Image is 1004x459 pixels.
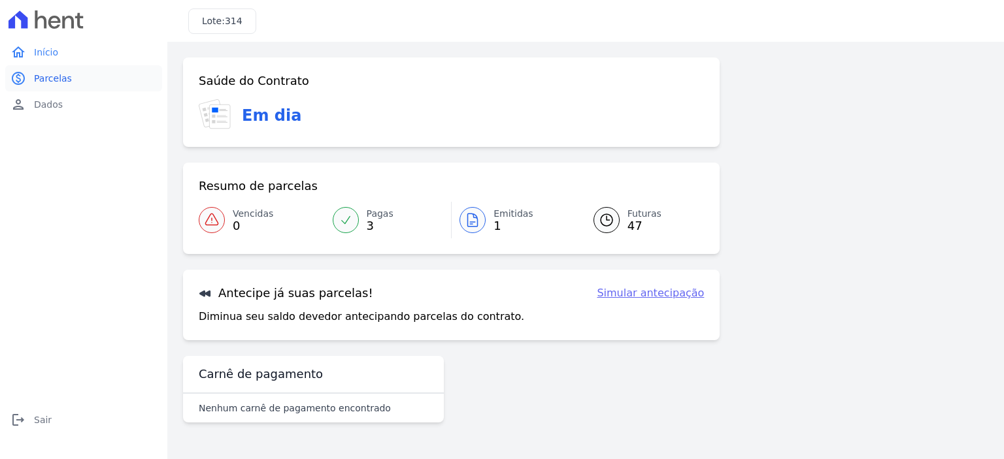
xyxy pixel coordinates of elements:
[10,44,26,60] i: home
[597,285,704,301] a: Simular antecipação
[233,221,273,231] span: 0
[225,16,243,26] span: 314
[627,207,661,221] span: Futuras
[10,412,26,428] i: logout
[5,91,162,118] a: personDados
[627,221,661,231] span: 47
[367,207,393,221] span: Pagas
[34,413,52,426] span: Sair
[34,98,63,111] span: Dados
[199,366,323,382] h3: Carnê de pagamento
[452,202,578,238] a: Emitidas 1
[325,202,452,238] a: Pagas 3
[199,402,391,415] p: Nenhum carnê de pagamento encontrado
[10,97,26,112] i: person
[5,65,162,91] a: paidParcelas
[199,285,373,301] h3: Antecipe já suas parcelas!
[10,71,26,86] i: paid
[202,14,243,28] h3: Lote:
[367,221,393,231] span: 3
[242,104,301,127] h3: Em dia
[34,46,58,59] span: Início
[578,202,705,238] a: Futuras 47
[5,39,162,65] a: homeInício
[494,221,533,231] span: 1
[199,73,309,89] h3: Saúde do Contrato
[34,72,72,85] span: Parcelas
[199,309,524,324] p: Diminua seu saldo devedor antecipando parcelas do contrato.
[5,407,162,433] a: logoutSair
[494,207,533,221] span: Emitidas
[199,178,318,194] h3: Resumo de parcelas
[233,207,273,221] span: Vencidas
[199,202,325,238] a: Vencidas 0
